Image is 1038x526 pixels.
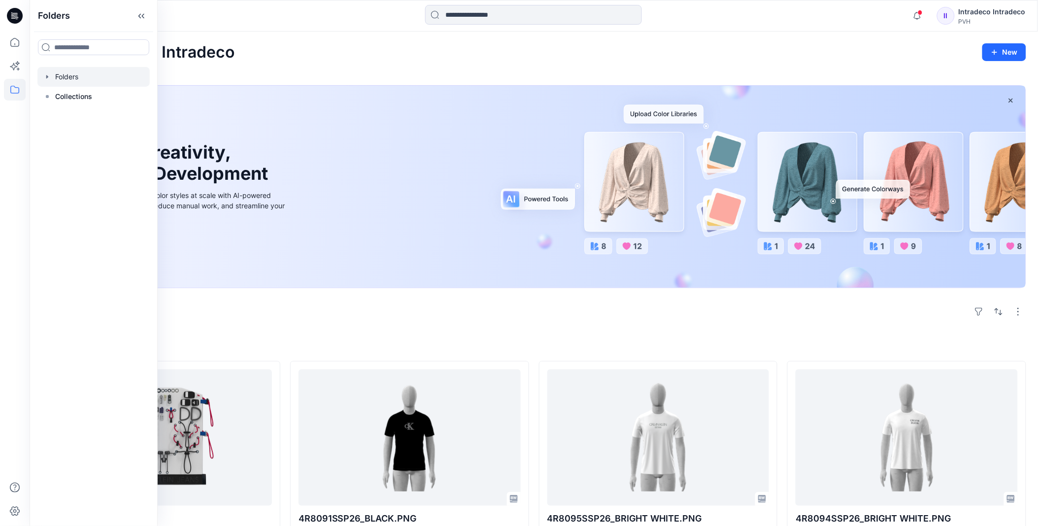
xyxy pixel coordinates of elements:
p: 4R8091SSP26_BLACK.PNG [299,512,521,526]
h4: Styles [41,339,1026,351]
a: 4R8094SSP26_BRIGHT WHITE.PNG [796,369,1018,506]
p: 4R8095SSP26_BRIGHT WHITE.PNG [547,512,770,526]
p: Collections [55,91,92,102]
a: 4R8095SSP26_BRIGHT WHITE.PNG [547,369,770,506]
p: 4R8094SSP26_BRIGHT WHITE.PNG [796,512,1018,526]
a: 4R8091SSP26_BLACK.PNG [299,369,521,506]
div: Intradeco Intradeco [959,6,1026,18]
div: PVH [959,18,1026,25]
a: CK 3D TRIM [50,369,272,506]
h1: Unleash Creativity, Speed Up Development [66,142,272,184]
p: CK 3D TRIM [50,512,272,526]
button: New [982,43,1026,61]
div: Explore ideas faster and recolor styles at scale with AI-powered tools that boost creativity, red... [66,190,287,221]
a: Discover more [66,233,287,253]
div: II [937,7,955,25]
